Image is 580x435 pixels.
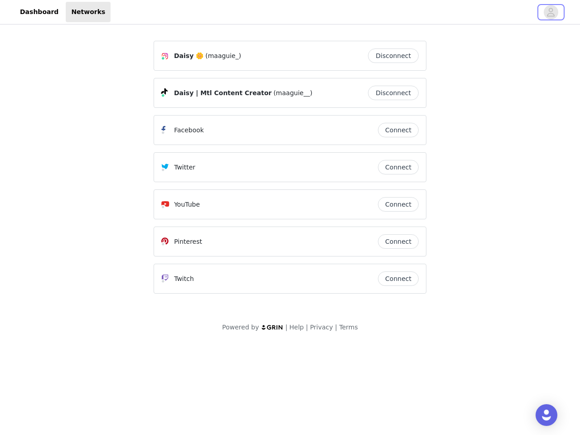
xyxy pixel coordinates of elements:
span: | [335,324,337,331]
p: Pinterest [174,237,202,246]
button: Disconnect [368,86,419,100]
span: Powered by [222,324,259,331]
a: Privacy [310,324,333,331]
div: Open Intercom Messenger [536,404,557,426]
button: Connect [378,271,419,286]
p: Twitch [174,274,194,284]
span: (maaguie_) [205,51,241,61]
span: | [285,324,288,331]
button: Connect [378,123,419,137]
p: Facebook [174,126,204,135]
div: avatar [546,5,555,19]
span: | [306,324,308,331]
a: Dashboard [14,2,64,22]
span: Daisy | Mtl Content Creator [174,88,271,98]
a: Networks [66,2,111,22]
p: Twitter [174,163,195,172]
a: Terms [339,324,358,331]
button: Disconnect [368,48,419,63]
button: Connect [378,197,419,212]
a: Help [290,324,304,331]
img: Instagram Icon [161,53,169,60]
p: YouTube [174,200,200,209]
img: logo [261,324,284,330]
button: Connect [378,234,419,249]
span: (maaguie__) [273,88,312,98]
button: Connect [378,160,419,174]
span: Daisy 🌼 [174,51,203,61]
